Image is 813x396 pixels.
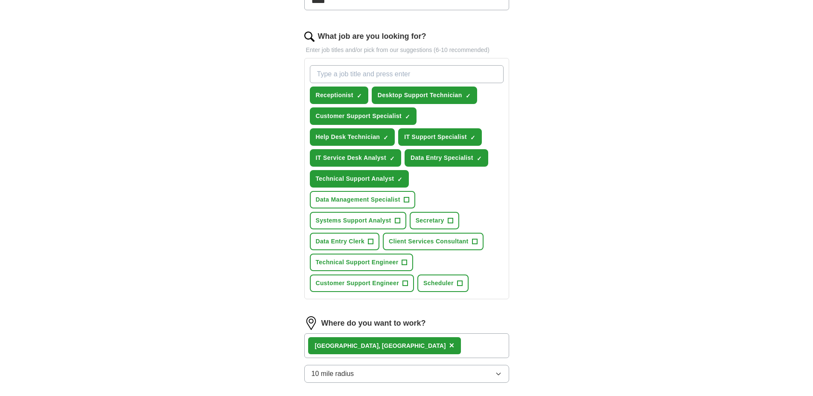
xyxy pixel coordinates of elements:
[310,107,417,125] button: Customer Support Specialist✓
[304,46,509,55] p: Enter job titles and/or pick from our suggestions (6-10 recommended)
[310,191,415,208] button: Data Management Specialist
[310,87,368,104] button: Receptionist✓
[318,31,426,42] label: What job are you looking for?
[466,92,471,99] span: ✓
[316,133,380,142] span: Help Desk Technician
[316,216,391,225] span: Systems Support Analyst
[316,153,387,162] span: IT Service Desk Analyst
[416,216,444,225] span: Secretary
[470,134,475,141] span: ✓
[372,87,477,104] button: Desktop Support Technician✓
[310,233,380,250] button: Data Entry Clerk
[404,133,467,142] span: IT Support Specialist
[398,128,482,146] button: IT Support Specialist✓
[357,92,362,99] span: ✓
[405,149,488,167] button: Data Entry Specialist✓
[310,170,409,188] button: Technical Support Analyst✓
[310,65,504,83] input: Type a job title and press enter
[423,279,454,288] span: Scheduler
[383,134,388,141] span: ✓
[316,112,402,121] span: Customer Support Specialist
[449,341,454,350] span: ×
[304,32,315,42] img: search.png
[411,153,473,162] span: Data Entry Specialist
[304,316,318,330] img: location.png
[477,155,482,162] span: ✓
[315,341,446,350] div: [GEOGRAPHIC_DATA], [GEOGRAPHIC_DATA]
[316,279,399,288] span: Customer Support Engineer
[312,369,354,379] span: 10 mile radius
[316,174,394,183] span: Technical Support Analyst
[405,113,410,120] span: ✓
[449,339,454,352] button: ×
[310,149,402,167] button: IT Service Desk Analyst✓
[310,275,414,292] button: Customer Support Engineer
[316,91,353,100] span: Receptionist
[417,275,469,292] button: Scheduler
[383,233,483,250] button: Client Services Consultant
[390,155,395,162] span: ✓
[310,128,395,146] button: Help Desk Technician✓
[397,176,402,183] span: ✓
[316,258,399,267] span: Technical Support Engineer
[316,237,365,246] span: Data Entry Clerk
[389,237,468,246] span: Client Services Consultant
[410,212,459,229] button: Secretary
[310,212,406,229] button: Systems Support Analyst
[310,254,414,271] button: Technical Support Engineer
[316,195,400,204] span: Data Management Specialist
[321,318,426,329] label: Where do you want to work?
[378,91,462,100] span: Desktop Support Technician
[304,365,509,383] button: 10 mile radius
